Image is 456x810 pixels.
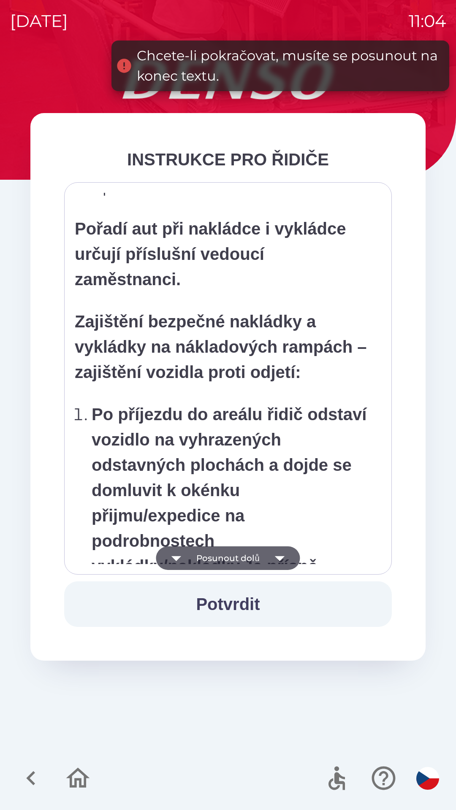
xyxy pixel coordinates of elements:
p: 11:04 [409,8,446,34]
strong: Po příjezdu do areálu řidič odstaví vozidlo na vyhrazených odstavných plochách a dojde se domluvi... [92,405,366,575]
p: . Řidič je povinen při nájezdu na rampu / odjezdu z rampy dbát instrukcí od zaměstnanců skladu. [92,402,369,731]
img: Logo [30,59,426,100]
strong: Zajištění bezpečné nakládky a vykládky na nákladových rampách – zajištění vozidla proti odjetí: [75,312,366,381]
img: cs flag [416,767,439,790]
strong: Pořadí aut při nakládce i vykládce určují příslušní vedoucí zaměstnanci. [75,219,346,289]
div: Chcete-li pokračovat, musíte se posunout na konec textu. [137,46,441,86]
div: INSTRUKCE PRO ŘIDIČE [64,147,392,172]
button: Posunout dolů [156,546,300,570]
button: Potvrdit [64,581,392,627]
p: [DATE] [10,8,68,34]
